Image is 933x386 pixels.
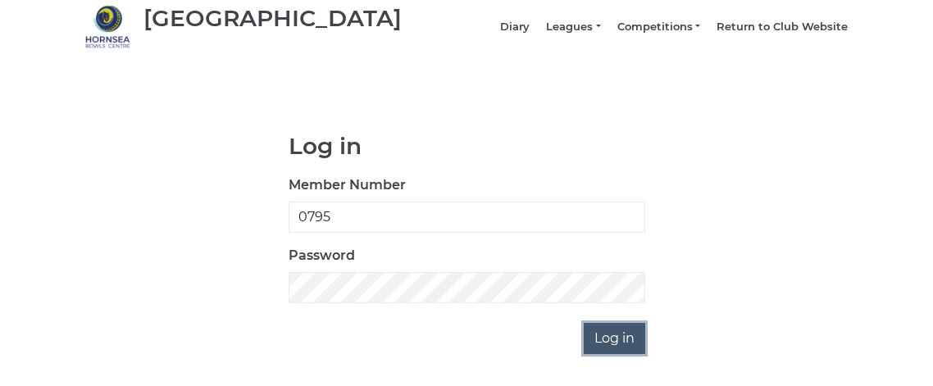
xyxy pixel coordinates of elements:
[289,134,645,159] h1: Log in
[617,20,700,34] a: Competitions
[500,20,530,34] a: Diary
[584,323,645,354] input: Log in
[143,6,402,31] div: [GEOGRAPHIC_DATA]
[546,20,600,34] a: Leagues
[717,20,848,34] a: Return to Club Website
[289,175,406,195] label: Member Number
[289,246,355,266] label: Password
[85,4,130,49] img: Hornsea Bowls Centre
